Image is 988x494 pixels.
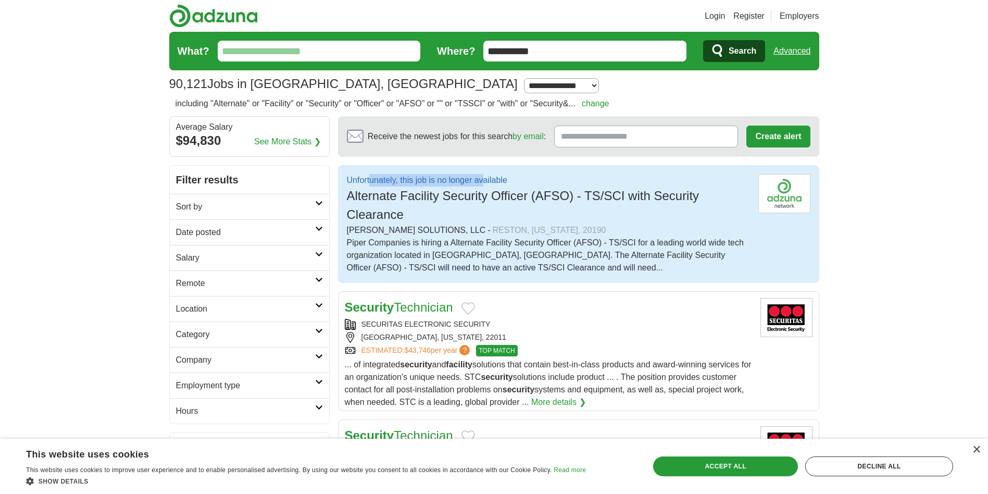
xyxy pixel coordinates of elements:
[705,10,725,22] a: Login
[461,302,475,315] button: Add to favorite jobs
[347,237,750,274] div: Piper Companies is hiring a Alternate Facility Security Officer (AFSO) - TS/SCI for a leading wor...
[400,360,432,369] strong: security
[347,224,750,237] div: [PERSON_NAME] SOLUTIONS, LLC
[361,345,472,356] a: ESTIMATED:$43,746per year?
[404,346,431,354] span: $43,746
[178,43,209,59] label: What?
[493,224,606,237] div: RESTON, [US_STATE], 20190
[805,456,953,476] div: Decline all
[361,320,491,328] a: SECURITAS ELECTRONIC SECURITY
[169,4,258,28] img: Adzuna logo
[170,296,329,322] a: Location
[773,41,810,61] a: Advanced
[746,126,810,147] button: Create alert
[703,40,765,62] button: Search
[481,373,512,381] strong: security
[170,194,329,219] a: Sort by
[39,478,89,485] span: Show details
[368,130,546,143] span: Receive the newest jobs for this search :
[170,166,329,194] h2: Filter results
[347,189,699,221] span: Alternate Facility Security Officer (AFSO) - TS/SCI with Security Clearance
[176,328,315,341] h2: Category
[176,277,315,290] h2: Remote
[345,300,453,314] a: SecurityTechnician
[446,360,472,369] strong: facility
[254,135,321,148] a: See More Stats ❯
[176,131,323,150] div: $94,830
[345,428,394,442] strong: Security
[176,405,315,417] h2: Hours
[170,322,329,347] a: Category
[345,332,752,343] div: [GEOGRAPHIC_DATA], [US_STATE], 22011
[733,10,765,22] a: Register
[176,354,315,366] h2: Company
[176,252,315,264] h2: Salary
[345,428,453,442] a: SecurityTechnician
[531,396,586,409] a: More details ❯
[972,446,980,454] div: Close
[176,379,315,392] h2: Employment type
[170,245,329,270] a: Salary
[503,385,534,394] strong: security
[476,345,517,356] span: TOP MATCH
[176,123,323,131] div: Average Salary
[729,41,756,61] span: Search
[760,298,812,337] img: Securitas Electronic Security logo
[554,466,586,474] a: Read more, opens a new window
[26,445,560,461] div: This website uses cookies
[347,174,750,187] p: Unfortunately, this job is no longer available
[176,201,315,213] h2: Sort by
[26,476,586,486] div: Show details
[582,99,609,108] a: change
[487,224,490,237] span: -
[170,347,329,373] a: Company
[512,132,544,141] a: by email
[758,174,810,213] img: Dice (One Red Cent) logo
[176,303,315,315] h2: Location
[170,219,329,245] a: Date posted
[437,43,475,59] label: Where?
[170,398,329,424] a: Hours
[760,426,812,465] img: Securitas Electronic Security logo
[170,373,329,398] a: Employment type
[170,270,329,296] a: Remote
[176,97,609,110] h2: including "Alternate" or "Facility" or "Security" or "Officer" or "AFSO" or "" or "TSSCI" or "wit...
[345,300,394,314] strong: Security
[459,345,470,355] span: ?
[169,77,518,91] h1: Jobs in [GEOGRAPHIC_DATA], [GEOGRAPHIC_DATA]
[780,10,819,22] a: Employers
[345,360,752,406] span: ... of integrated and solutions that contain best-in-class products and award-winning services fo...
[176,226,315,239] h2: Date posted
[169,75,207,93] span: 90,121
[461,430,475,443] button: Add to favorite jobs
[26,466,552,474] span: This website uses cookies to improve user experience and to enable personalised advertising. By u...
[653,456,798,476] div: Accept all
